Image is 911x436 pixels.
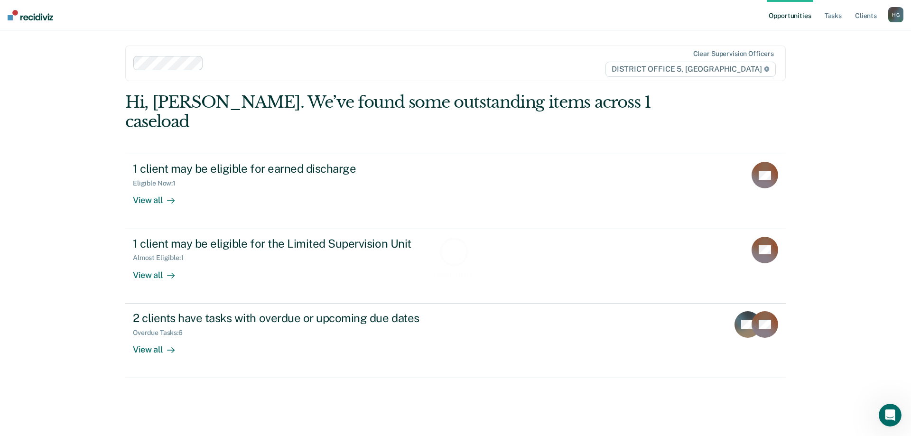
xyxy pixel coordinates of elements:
div: Loading data... [433,271,478,279]
div: H G [888,7,903,22]
img: Recidiviz [8,10,53,20]
iframe: Intercom live chat [879,404,902,427]
div: Clear supervision officers [693,50,774,58]
button: HG [888,7,903,22]
span: DISTRICT OFFICE 5, [GEOGRAPHIC_DATA] [605,62,776,77]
